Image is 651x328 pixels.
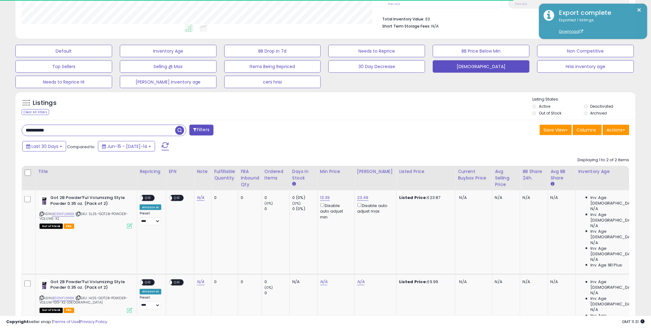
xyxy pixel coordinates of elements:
span: N/A [591,240,598,246]
div: 0 [264,291,290,296]
div: Days In Stock [292,168,315,181]
li: £0 [383,15,625,22]
span: All listings that are currently out of stock and unavailable for purchase on Amazon [40,308,63,313]
div: Inventory Age [578,168,649,175]
a: N/A [320,279,328,285]
span: N/A [591,206,598,212]
span: Inv. Age [DEMOGRAPHIC_DATA]: [591,279,647,291]
div: 0 [214,195,233,201]
a: N/A [357,279,365,285]
span: N/A [591,257,598,262]
div: 0 [241,195,257,201]
div: 0 [241,279,257,285]
button: × [637,6,642,14]
a: 13.39 [320,195,330,201]
div: 0 [264,195,290,201]
div: Listed Price [399,168,453,175]
button: Needs to Reprice [328,45,425,57]
button: Actions [603,125,629,135]
div: N/A [523,195,543,201]
small: (0%) [292,201,301,206]
span: N/A [591,223,598,229]
div: Min Price [320,168,352,175]
div: EFN [169,168,192,175]
button: Last 30 Days [22,141,66,152]
div: Amazon AI [140,289,161,295]
div: ASIN: [40,279,132,313]
span: OFF [143,196,153,201]
button: [DEMOGRAPHIC_DATA] [433,60,530,73]
span: Inv. Age [DEMOGRAPHIC_DATA]: [591,313,647,324]
label: Archived [590,110,607,116]
label: Deactivated [590,104,614,109]
button: Needs to Reprice HI [15,76,112,88]
button: Save View [540,125,572,135]
span: FBA [64,224,74,229]
span: All listings that are currently out of stock and unavailable for purchase on Amazon [40,224,63,229]
b: Got 2B Powder'Ful Volumizing Style Powder 0.35 oz. (Pack of 2) [50,279,125,292]
span: | SKU: SL25-GOT2B-POWDER-VOLUME-X2 [40,211,128,221]
div: Avg BB Share [551,168,573,181]
div: Ordered Items [264,168,287,181]
span: | SKU: HI25-GOT2B-POWDER-VOLUM-10G-X2-[GEOGRAPHIC_DATA] [40,296,128,305]
div: Repricing [140,168,163,175]
small: Prev: N/A [515,2,527,6]
b: Listed Price: [399,195,427,201]
span: Inv. Age [DEMOGRAPHIC_DATA]: [591,229,647,240]
span: Compared to: [67,144,95,150]
div: ASIN: [40,195,132,228]
button: Jun-15 - [DATE]-14 [98,141,155,152]
button: Top Sellers [15,60,112,73]
span: Inv. Age 181 Plus: [591,262,623,268]
button: BB Price Below Min [433,45,530,57]
span: N/A [459,279,467,285]
div: £9.99 [399,279,450,285]
div: seller snap | | [6,319,107,325]
b: Listed Price: [399,279,427,285]
div: Fulfillable Quantity [214,168,235,181]
div: 0 (0%) [292,206,317,212]
div: Disable auto adjust max [357,202,392,214]
div: Clear All Filters [22,109,49,115]
span: N/A [432,23,439,29]
span: 2025-08-14 11:31 GMT [622,319,645,325]
div: [PERSON_NAME] [357,168,394,175]
span: Jun-15 - [DATE]-14 [107,143,147,149]
div: N/A [551,279,571,285]
button: Non Competitive [537,45,634,57]
div: Exported 1 listings. [555,17,643,35]
div: Note [197,168,209,175]
button: Default [15,45,112,57]
div: Disable auto adjust min [320,202,350,220]
div: FBA inbound Qty [241,168,259,188]
div: N/A [495,279,515,285]
button: Items Being Repriced [224,60,321,73]
div: Amazon AI [140,205,161,210]
small: Prev: N/A [388,2,400,6]
button: Inventory Age [120,45,217,57]
label: Active [539,104,550,109]
div: N/A [523,279,543,285]
div: N/A [495,195,515,201]
b: Got 2B Powder'Ful Volumizing Style Powder 0.35 oz. (Pack of 2) [50,195,125,208]
small: (0%) [264,201,273,206]
button: Columns [573,125,602,135]
span: N/A [591,307,598,313]
div: 0 (0%) [292,195,317,201]
p: Listing States: [532,97,636,102]
a: N/A [197,279,204,285]
span: FBA [64,308,74,313]
span: Last 30 Days [32,143,58,149]
label: Out of Stock [539,110,561,116]
img: 31bChmhhXYL._SL40_.jpg [40,195,49,207]
h5: Listings [33,99,57,107]
div: Preset: [140,296,161,310]
div: Preset: [140,211,161,225]
div: Displaying 1 to 2 of 2 items [578,157,629,163]
span: OFF [143,280,153,285]
div: Title [38,168,134,175]
span: Inv. Age [DEMOGRAPHIC_DATA]: [591,195,647,206]
button: BB Drop in 7d [224,45,321,57]
a: 23.49 [357,195,369,201]
b: Total Inventory Value: [383,16,425,22]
